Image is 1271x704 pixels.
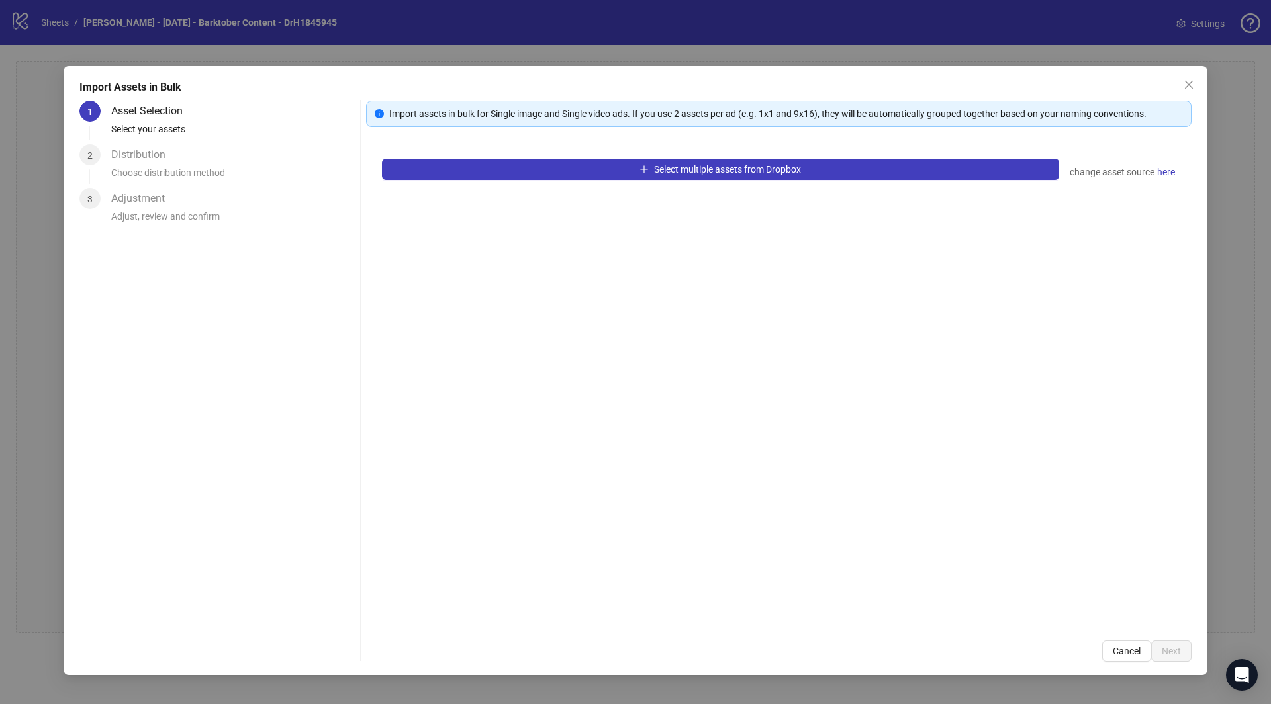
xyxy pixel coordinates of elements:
[1178,74,1200,95] button: Close
[1151,640,1192,662] button: Next
[1226,659,1258,691] div: Open Intercom Messenger
[87,107,93,117] span: 1
[87,194,93,204] span: 3
[111,122,355,144] div: Select your assets
[1113,646,1141,656] span: Cancel
[1157,165,1175,179] span: here
[1070,164,1176,180] div: change asset source
[111,101,193,122] div: Asset Selection
[111,144,176,165] div: Distribution
[654,164,801,175] span: Select multiple assets from Dropbox
[639,165,649,174] span: plus
[1156,164,1176,180] a: here
[111,165,355,188] div: Choose distribution method
[87,150,93,161] span: 2
[1184,79,1194,90] span: close
[111,209,355,232] div: Adjust, review and confirm
[382,159,1059,180] button: Select multiple assets from Dropbox
[375,109,384,118] span: info-circle
[1102,640,1151,662] button: Cancel
[79,79,1192,95] div: Import Assets in Bulk
[111,188,175,209] div: Adjustment
[389,107,1183,121] div: Import assets in bulk for Single image and Single video ads. If you use 2 assets per ad (e.g. 1x1...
